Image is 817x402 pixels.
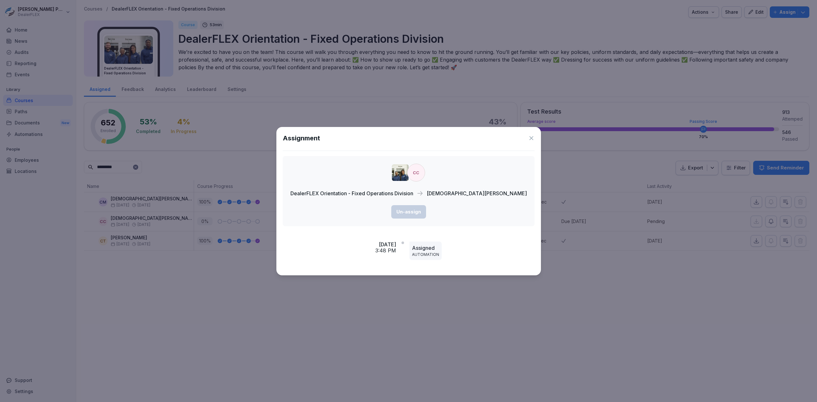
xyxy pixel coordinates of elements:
p: [DEMOGRAPHIC_DATA][PERSON_NAME] [427,190,527,197]
img: v4gv5ils26c0z8ite08yagn2.png [392,164,408,181]
p: 3:48 PM [375,248,396,254]
h1: Assignment [283,133,320,143]
div: Un-assign [396,208,421,215]
p: [DATE] [379,242,396,248]
button: Un-assign [391,205,426,219]
p: DealerFLEX Orientation - Fixed Operations Division [290,190,413,197]
p: AUTOMATION [412,252,439,257]
div: CC [407,164,425,182]
p: Assigned [412,244,439,252]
